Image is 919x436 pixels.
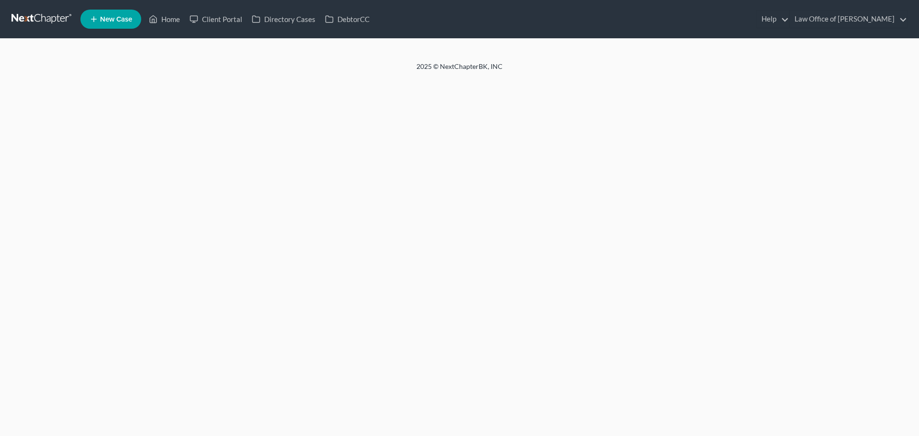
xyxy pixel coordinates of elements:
[185,11,247,28] a: Client Portal
[320,11,374,28] a: DebtorCC
[144,11,185,28] a: Home
[187,62,732,79] div: 2025 © NextChapterBK, INC
[790,11,907,28] a: Law Office of [PERSON_NAME]
[757,11,789,28] a: Help
[80,10,141,29] new-legal-case-button: New Case
[247,11,320,28] a: Directory Cases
